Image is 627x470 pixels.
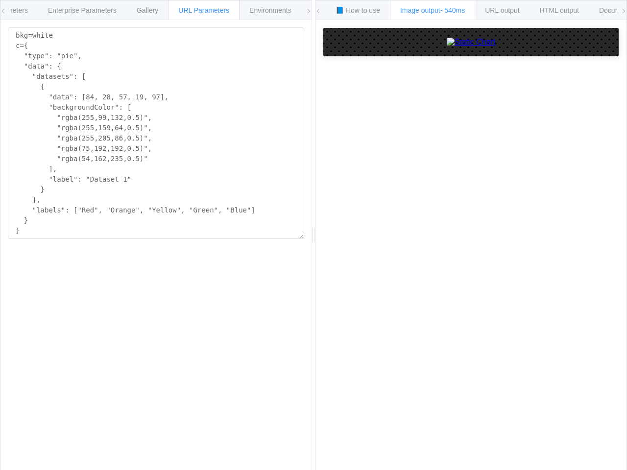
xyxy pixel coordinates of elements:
[440,6,465,14] span: - 540ms
[249,6,291,14] span: Environments
[400,6,465,14] span: Image output
[540,6,579,14] span: HTML output
[48,6,117,14] span: Enterprise Parameters
[336,6,380,14] span: 📘 How to use
[178,6,229,14] span: URL Parameters
[137,6,158,14] span: Gallery
[447,38,496,47] img: Static Chart
[333,38,609,47] a: Static Chart
[485,6,519,14] span: URL output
